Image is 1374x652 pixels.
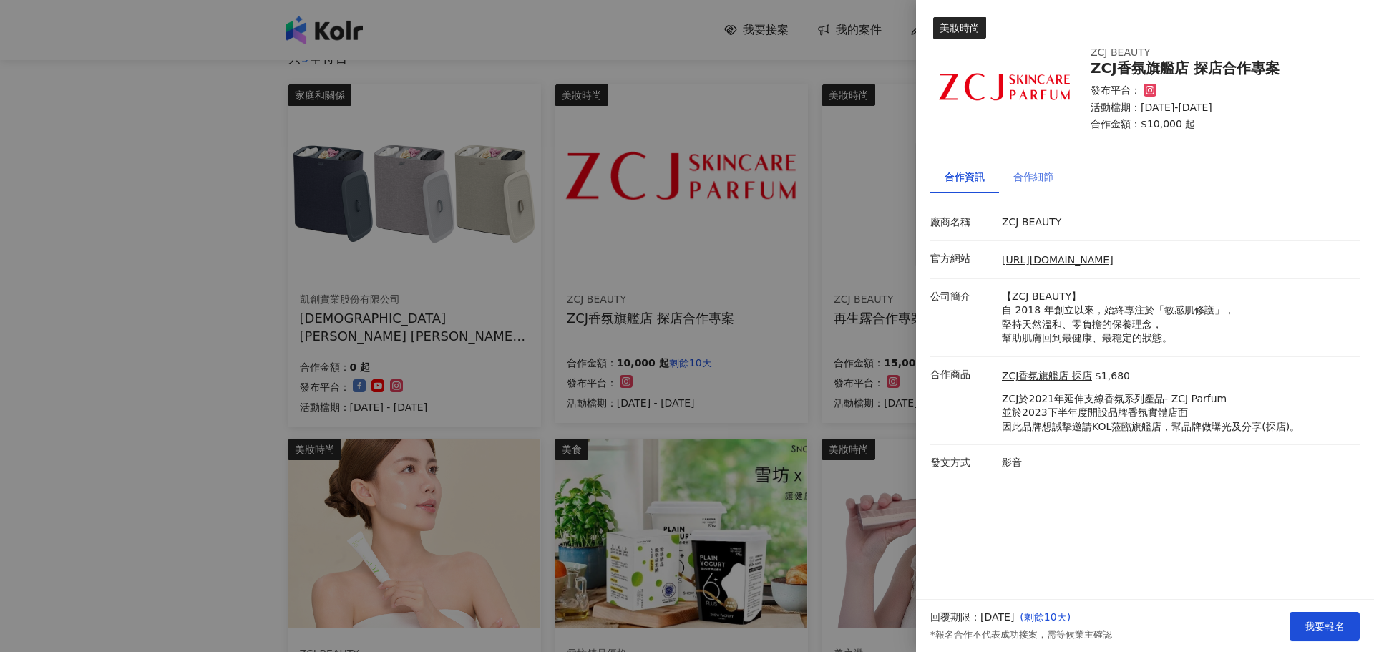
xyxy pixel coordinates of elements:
[930,252,995,266] p: 官方網站
[930,215,995,230] p: 廠商名稱
[1305,621,1345,632] span: 我要報名
[1013,169,1053,185] div: 合作細節
[930,456,995,470] p: 發文方式
[1290,612,1360,641] button: 我要報名
[933,17,1076,160] img: ZCJ香氛旗艦店 探店
[1002,369,1092,384] a: ZCJ香氛旗艦店 探店
[1002,254,1114,266] a: [URL][DOMAIN_NAME]
[930,628,1112,641] p: *報名合作不代表成功接案，需等候業主確認
[930,368,995,382] p: 合作商品
[1091,46,1320,60] div: ZCJ BEAUTY
[1091,84,1141,98] p: 發布平台：
[930,290,995,304] p: 公司簡介
[1091,117,1343,132] p: 合作金額： $10,000 起
[1091,60,1343,77] div: ZCJ香氛旗艦店 探店合作專案
[1002,456,1353,470] p: 影音
[930,610,1014,625] p: 回覆期限：[DATE]
[1020,610,1111,625] p: ( 剩餘10天 )
[1002,290,1353,346] p: 【ZCJ BEAUTY】 自 2018 年創立以來，始終專注於「敏感肌修護」， 堅持天然溫和、零負擔的保養理念， 幫助肌膚回到最健康、最穩定的狀態。
[1002,392,1300,434] p: ZCJ於2021年延伸支線香氛系列產品- ZCJ Parfum 並於2023下半年度開設品牌香氛實體店面 因此品牌想誠摯邀請KOL蒞臨旗艦店，幫品牌做曝光及分享(探店)。
[1002,215,1353,230] p: ZCJ BEAUTY
[1095,369,1130,384] p: $1,680
[933,17,986,39] div: 美妝時尚
[1091,101,1343,115] p: 活動檔期：[DATE]-[DATE]
[945,169,985,185] div: 合作資訊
